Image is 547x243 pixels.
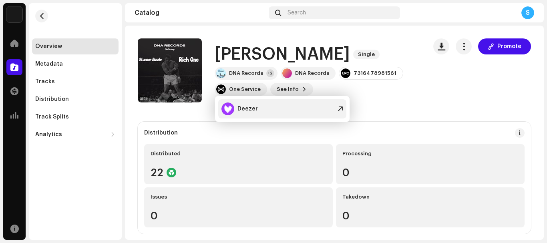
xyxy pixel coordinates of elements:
div: Metadata [35,61,63,67]
div: Issues [151,194,326,200]
div: Distribution [35,96,69,102]
div: DNA Records [295,70,329,76]
div: Catalog [135,10,265,16]
div: +2 [266,69,274,77]
div: Tracks [35,78,55,85]
re-m-nav-item: Track Splits [32,109,119,125]
h1: [PERSON_NAME] [215,45,350,64]
re-m-nav-item: Overview [32,38,119,54]
div: S [521,6,534,19]
re-m-nav-dropdown: Analytics [32,127,119,143]
span: See Info [277,81,299,97]
re-m-nav-item: Tracks [32,74,119,90]
button: See Info [270,83,313,96]
img: 1c16f3de-5afb-4452-805d-3f3454e20b1b [6,6,22,22]
img: 1d11ea05-6fd7-43b9-bc70-2e36d22aa9ad [216,68,226,78]
div: Processing [342,151,518,157]
span: Promote [497,38,521,54]
div: Overview [35,43,62,50]
div: DNA Records [229,70,263,76]
div: Track Splits [35,114,69,120]
div: Distributed [151,151,326,157]
span: Single [353,50,380,59]
button: Promote [478,38,531,54]
re-m-nav-item: Distribution [32,91,119,107]
div: Deezer [237,106,258,112]
div: Analytics [35,131,62,138]
div: 7316478981561 [354,70,396,76]
div: Distribution [144,130,178,136]
div: One Service [229,86,261,92]
div: Takedown [342,194,518,200]
re-m-nav-item: Metadata [32,56,119,72]
span: Search [288,10,306,16]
